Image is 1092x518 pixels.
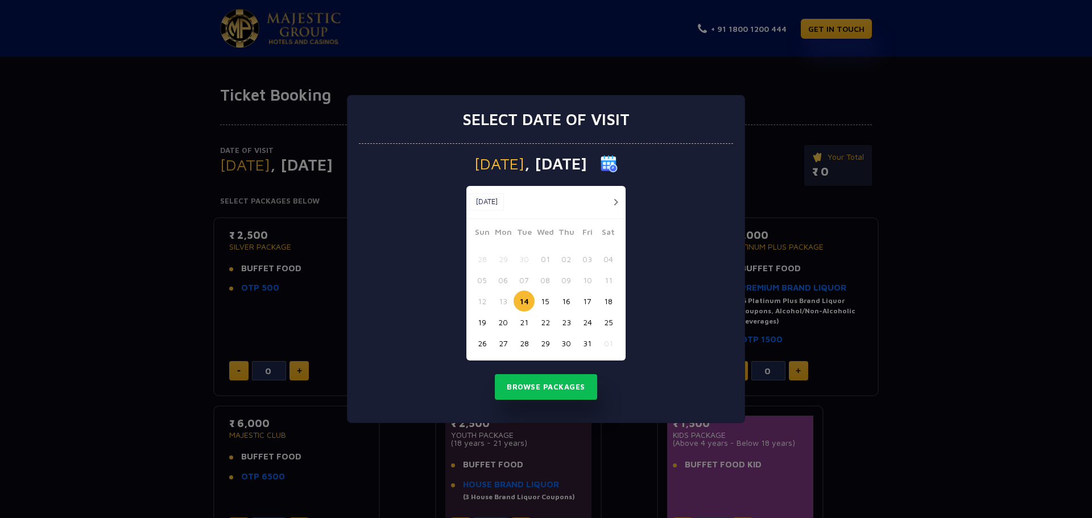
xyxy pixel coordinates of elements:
[598,270,619,291] button: 11
[493,248,514,270] button: 29
[471,248,493,270] button: 28
[535,226,556,242] span: Wed
[493,291,514,312] button: 13
[471,226,493,242] span: Sun
[556,312,577,333] button: 23
[514,312,535,333] button: 21
[577,291,598,312] button: 17
[514,270,535,291] button: 07
[598,248,619,270] button: 04
[577,312,598,333] button: 24
[556,333,577,354] button: 30
[474,156,524,172] span: [DATE]
[556,226,577,242] span: Thu
[462,110,630,129] h3: Select date of visit
[556,248,577,270] button: 02
[598,312,619,333] button: 25
[514,291,535,312] button: 14
[577,248,598,270] button: 03
[514,333,535,354] button: 28
[556,270,577,291] button: 09
[514,226,535,242] span: Tue
[471,291,493,312] button: 12
[598,226,619,242] span: Sat
[535,312,556,333] button: 22
[471,333,493,354] button: 26
[493,312,514,333] button: 20
[598,333,619,354] button: 01
[535,270,556,291] button: 08
[493,333,514,354] button: 27
[535,333,556,354] button: 29
[524,156,587,172] span: , [DATE]
[469,193,504,210] button: [DATE]
[514,248,535,270] button: 30
[577,333,598,354] button: 31
[493,226,514,242] span: Mon
[535,291,556,312] button: 15
[493,270,514,291] button: 06
[495,374,597,400] button: Browse Packages
[471,270,493,291] button: 05
[556,291,577,312] button: 16
[577,226,598,242] span: Fri
[598,291,619,312] button: 18
[535,248,556,270] button: 01
[577,270,598,291] button: 10
[601,155,618,172] img: calender icon
[471,312,493,333] button: 19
